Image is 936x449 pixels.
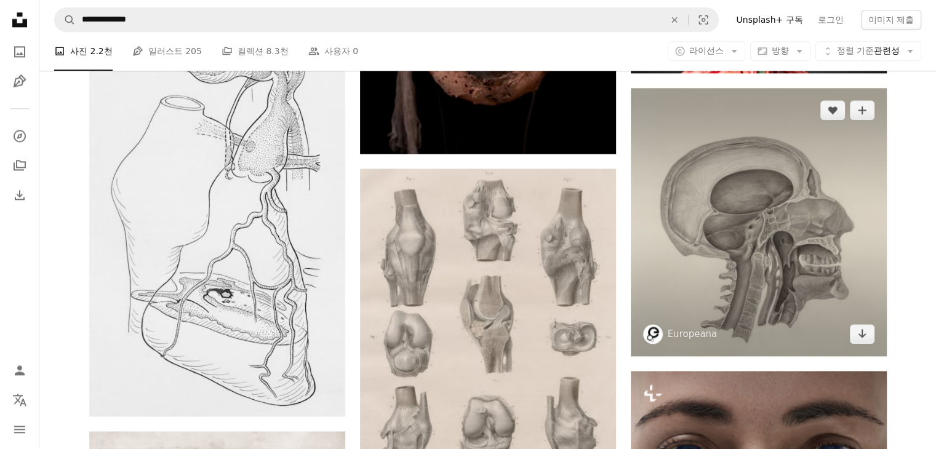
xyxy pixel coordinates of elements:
a: 일러스트 205 [132,32,202,71]
button: 시각적 검색 [689,8,718,31]
button: 메뉴 [7,417,32,442]
a: 다양한 유형의 뼈 그림 [360,333,616,344]
img: 사람의 머리와 목을 그린 그림 [631,88,887,356]
button: 컬렉션에 추가 [850,100,874,120]
a: 홈 — Unsplash [7,7,32,34]
button: 이미지 제출 [861,10,921,30]
a: 꽃병의 흑백 그림 [89,197,345,209]
a: 다운로드 [850,324,874,344]
a: 로그인 / 가입 [7,358,32,383]
button: 라이선스 [668,42,745,62]
span: 라이선스 [689,46,724,56]
span: 관련성 [837,46,900,58]
button: 정렬 기준관련성 [815,42,921,62]
button: 언어 [7,387,32,412]
a: 로그인 [810,10,851,30]
button: 방향 [750,42,810,62]
a: 사람의 머리와 목을 그린 그림 [631,217,887,228]
form: 사이트 전체에서 이미지 찾기 [54,7,719,32]
img: Europeana의 프로필로 이동 [643,324,663,344]
span: 정렬 기준 [837,46,874,56]
button: Unsplash 검색 [55,8,76,31]
a: 컬렉션 [7,153,32,178]
a: Unsplash+ 구독 [729,10,810,30]
a: 일러스트 [7,69,32,93]
a: 사용자 0 [308,32,358,71]
span: 0 [353,45,358,58]
a: 파란 눈을 가진 사람의 얼굴을 클로즈업한 것입니다 [631,437,887,448]
a: 컬렉션 8.3천 [222,32,289,71]
span: 8.3천 [266,45,288,58]
span: 방향 [772,46,789,56]
a: Europeana [668,328,718,340]
a: 사진 [7,39,32,64]
a: 다운로드 내역 [7,183,32,207]
button: 좋아요 [820,100,845,120]
a: 탐색 [7,124,32,148]
button: 삭제 [661,8,688,31]
span: 205 [185,45,202,58]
